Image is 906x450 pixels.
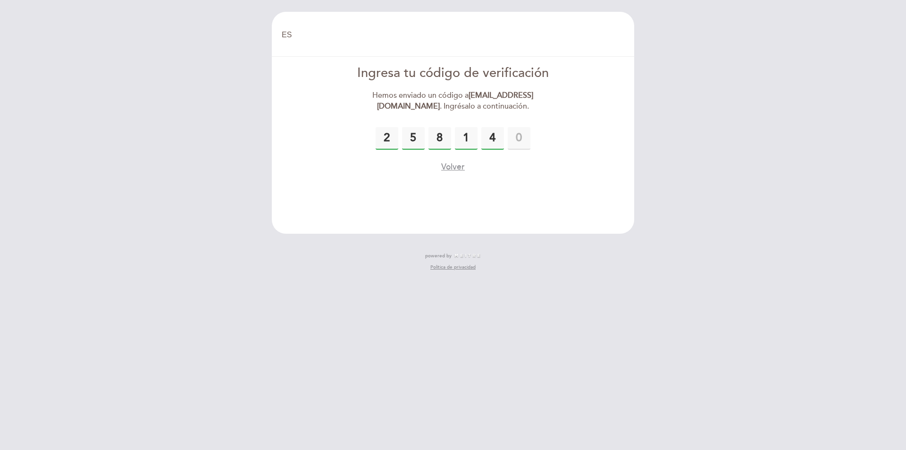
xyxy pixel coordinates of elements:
[377,91,534,111] strong: [EMAIL_ADDRESS][DOMAIN_NAME]
[481,127,504,150] input: 0
[345,64,562,83] div: Ingresa tu código de verificación
[430,264,476,271] a: Política de privacidad
[508,127,530,150] input: 0
[425,253,452,259] span: powered by
[455,127,478,150] input: 0
[454,254,481,258] img: MEITRE
[345,90,562,112] div: Hemos enviado un código a . Ingrésalo a continuación.
[428,127,451,150] input: 0
[402,127,425,150] input: 0
[441,161,465,173] button: Volver
[376,127,398,150] input: 0
[425,253,481,259] a: powered by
